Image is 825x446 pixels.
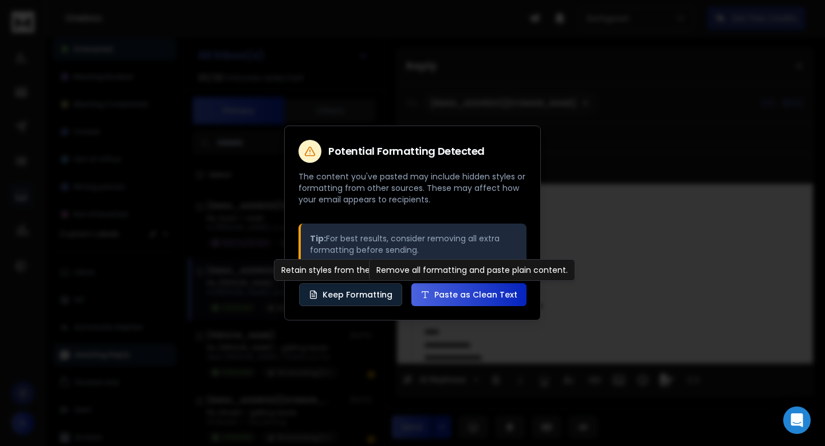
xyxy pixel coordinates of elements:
[369,259,575,281] div: Remove all formatting and paste plain content.
[298,171,527,205] p: The content you've pasted may include hidden styles or formatting from other sources. These may a...
[299,283,402,306] button: Keep Formatting
[783,406,811,434] div: Open Intercom Messenger
[328,146,485,157] h2: Potential Formatting Detected
[310,233,517,256] p: For best results, consider removing all extra formatting before sending.
[274,259,440,281] div: Retain styles from the original source.
[310,233,326,244] strong: Tip:
[411,283,527,306] button: Paste as Clean Text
